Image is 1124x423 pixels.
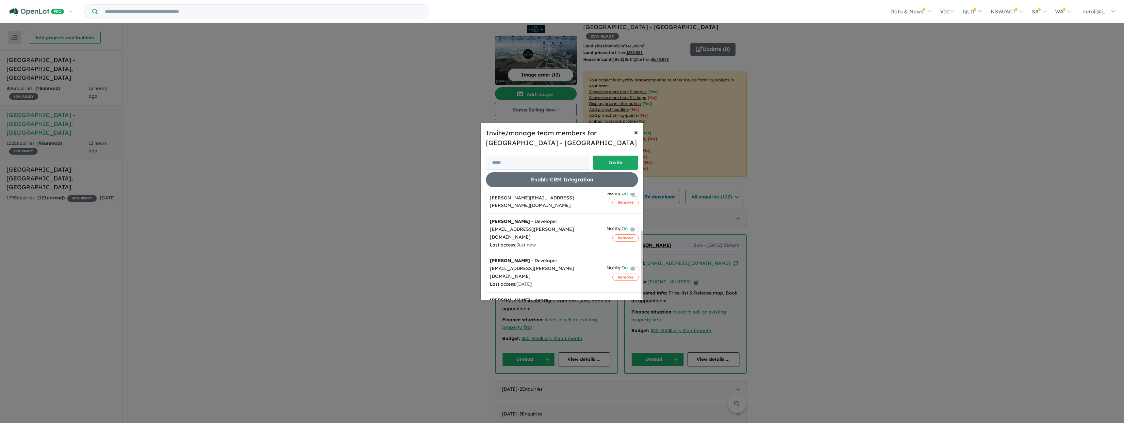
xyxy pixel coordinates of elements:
div: [EMAIL_ADDRESS][PERSON_NAME][DOMAIN_NAME] [490,265,599,280]
span: On [621,190,628,198]
div: [PERSON_NAME][EMAIL_ADDRESS][PERSON_NAME][DOMAIN_NAME] [490,194,599,210]
span: × [634,127,638,137]
strong: [PERSON_NAME] [490,258,530,263]
div: Notify: [606,225,628,234]
div: Notify: [606,190,628,198]
button: Remove [612,234,639,242]
button: Enable CRM Integration [486,172,638,187]
div: Last access: [490,241,599,249]
button: Remove [612,274,639,281]
img: Openlot PRO Logo White [9,8,64,16]
input: Try estate name, suburb, builder or developer [99,5,428,19]
span: neroli@j... [1083,8,1107,15]
button: Remove [612,199,639,206]
div: - Agent [490,296,599,304]
span: [DATE] [516,281,532,287]
span: On [621,225,628,234]
div: Last access: [490,280,599,288]
div: - Developer [490,218,599,226]
div: [EMAIL_ADDRESS][PERSON_NAME][DOMAIN_NAME] [490,226,599,241]
span: On [621,264,628,273]
strong: [PERSON_NAME] [490,297,530,303]
span: Just now [516,242,536,248]
div: Notify: [606,264,628,273]
h5: Invite/manage team members for [GEOGRAPHIC_DATA] - [GEOGRAPHIC_DATA] [486,128,638,148]
strong: [PERSON_NAME] [490,218,530,224]
button: Invite [593,156,638,170]
div: - Developer [490,257,599,265]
